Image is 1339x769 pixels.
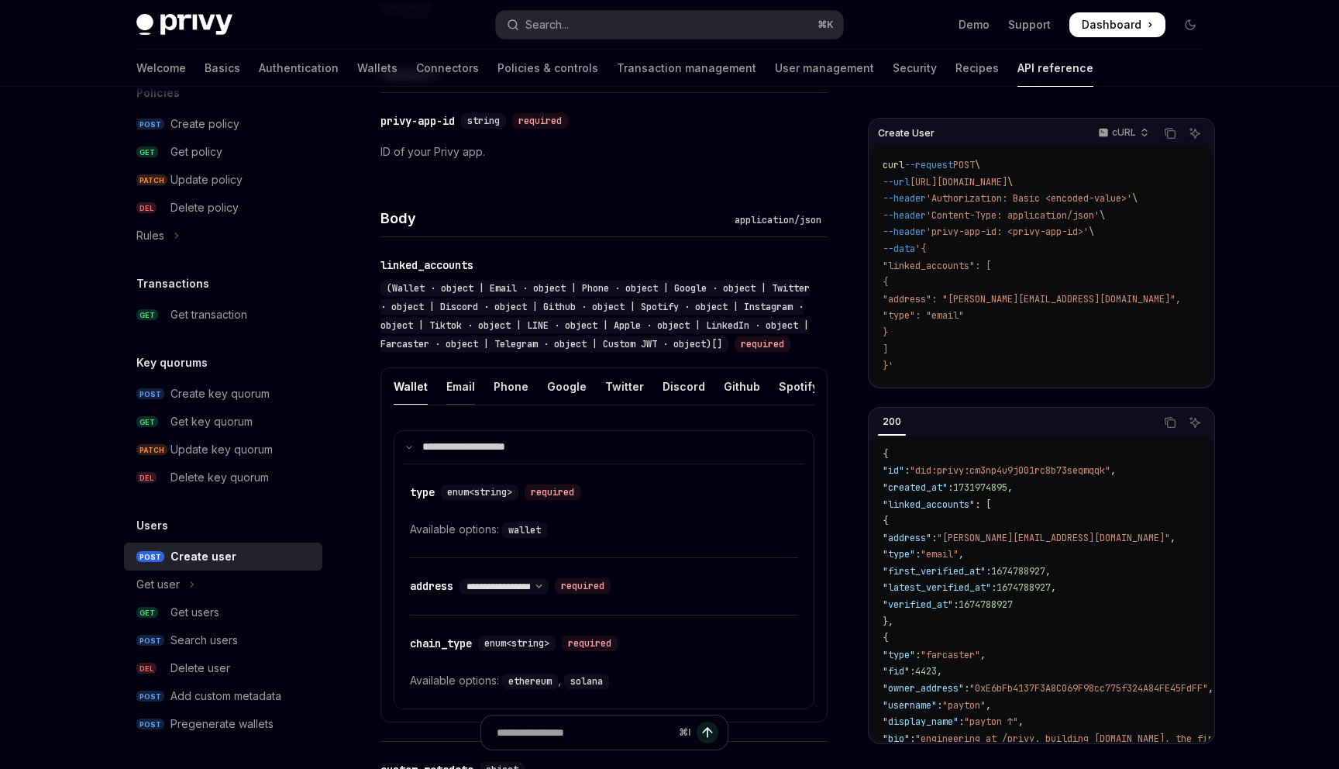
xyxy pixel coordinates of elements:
select: Select schema type [460,581,549,593]
span: , [937,665,942,678]
div: Delete user [170,659,230,678]
code: ethereum [502,674,558,689]
div: privy-app-id [380,113,455,129]
a: DELDelete key quorum [124,464,322,491]
a: Dashboard [1069,12,1165,37]
span: POST [136,551,164,563]
span: : [991,581,997,594]
div: required [525,485,580,500]
div: Get transaction [170,305,247,324]
a: GETGet transaction [124,301,322,329]
span: , [1018,716,1024,728]
span: enum<string> [447,486,512,498]
div: Update policy [170,171,243,189]
div: required [735,336,790,352]
button: Ask AI [1185,412,1205,433]
span: --request [904,159,953,171]
div: Create policy [170,115,239,133]
span: : [931,532,937,544]
div: Wallet [394,368,428,405]
span: "payton ↑" [964,716,1018,728]
span: \ [1100,209,1105,222]
span: 1674788927 [997,581,1051,594]
span: 1731974895 [953,481,1007,494]
div: Phone [494,368,528,405]
span: "linked_accounts": [ [883,260,991,272]
span: "fid" [883,665,910,678]
a: Connectors [416,50,479,87]
span: "verified_at" [883,598,953,611]
button: Open search [496,11,843,39]
h5: Key quorums [136,353,208,372]
div: type [410,485,435,500]
div: Delete key quorum [170,468,269,487]
a: POSTPregenerate wallets [124,710,322,738]
span: : [915,548,921,560]
h5: Users [136,516,168,535]
span: , [1051,581,1056,594]
a: Policies & controls [497,50,598,87]
span: , [1208,682,1213,695]
h5: Transactions [136,274,209,293]
span: : [ [975,498,991,511]
a: POSTAdd custom metadata [124,682,322,710]
a: User management [775,50,874,87]
div: Rules [136,226,164,245]
span: "created_at" [883,481,948,494]
span: { [883,276,888,288]
span: --header [883,226,926,238]
h4: Body [380,208,728,229]
span: { [883,632,888,644]
a: Support [1008,17,1051,33]
span: 'privy-app-id: <privy-app-id>' [926,226,1089,238]
span: \ [1007,176,1013,188]
span: POST [953,159,975,171]
p: cURL [1112,126,1136,139]
button: Send message [697,722,718,743]
span: "owner_address" [883,682,964,695]
div: Get key quorum [170,412,253,431]
span: Dashboard [1082,17,1141,33]
div: Github [724,368,760,405]
span: "type": "email" [883,309,964,322]
div: required [562,636,618,651]
a: Security [893,50,937,87]
a: DELDelete policy [124,194,322,222]
span: "0xE6bFb4137F3A8C069F98cc775f324A84FE45FdFF" [969,682,1208,695]
div: Add custom metadata [170,687,281,705]
div: address [410,578,453,594]
span: "address": "[PERSON_NAME][EMAIL_ADDRESS][DOMAIN_NAME]", [883,293,1181,305]
div: Pregenerate wallets [170,715,274,733]
p: ID of your Privy app. [380,143,828,161]
div: 200 [878,412,906,431]
span: "type" [883,649,915,661]
span: [URL][DOMAIN_NAME] [910,176,1007,188]
div: Get policy [170,143,222,161]
div: Twitter [605,368,644,405]
span: "bio" [883,733,910,745]
span: "farcaster" [921,649,980,661]
button: Ask AI [1185,123,1205,143]
span: "[PERSON_NAME][EMAIL_ADDRESS][DOMAIN_NAME]" [937,532,1170,544]
div: required [555,578,611,594]
span: "id" [883,464,904,477]
span: 1674788927 [991,565,1045,578]
span: 'Authorization: Basic <encoded-value>' [926,192,1132,205]
div: chain_type [410,636,472,651]
span: POST [136,719,164,730]
a: Basics [205,50,240,87]
button: Toggle dark mode [1178,12,1203,37]
div: required [512,113,568,129]
span: POST [136,119,164,130]
div: Google [547,368,587,405]
a: Authentication [259,50,339,87]
span: , [1007,481,1013,494]
div: Create key quorum [170,384,270,403]
a: Demo [959,17,990,33]
span: "display_name" [883,716,959,728]
img: dark logo [136,14,232,36]
span: curl [883,159,904,171]
a: API reference [1017,50,1093,87]
a: GETGet key quorum [124,408,322,436]
span: DEL [136,472,157,484]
